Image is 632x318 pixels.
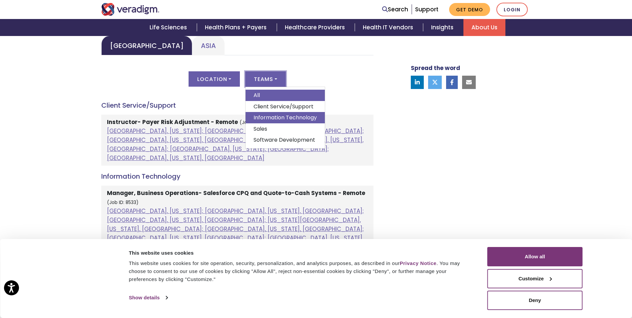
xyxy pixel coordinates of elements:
[463,19,505,36] a: About Us
[101,172,373,180] h4: Information Technology
[142,19,197,36] a: Life Sciences
[101,3,160,16] img: Veradigm logo
[129,259,472,283] div: This website uses cookies for site operation, security, personalization, and analytics purposes, ...
[129,249,472,257] div: This website uses cookies
[487,291,583,310] button: Deny
[415,5,438,13] a: Support
[449,3,490,16] a: Get Demo
[423,19,463,36] a: Insights
[107,127,364,162] a: [GEOGRAPHIC_DATA], [US_STATE]; [GEOGRAPHIC_DATA], [US_STATE], [GEOGRAPHIC_DATA]; [GEOGRAPHIC_DATA...
[107,118,238,126] strong: Instructor- Payer Risk Adjustment - Remote
[192,36,225,55] a: Asia
[107,207,364,251] a: [GEOGRAPHIC_DATA], [US_STATE]; [GEOGRAPHIC_DATA], [US_STATE], [GEOGRAPHIC_DATA]; [GEOGRAPHIC_DATA...
[246,123,325,135] a: Sales
[101,36,192,55] a: [GEOGRAPHIC_DATA]
[496,3,528,16] a: Login
[487,247,583,266] button: Allow all
[246,90,325,101] a: All
[246,112,325,123] a: Information Technology
[355,19,423,36] a: Health IT Vendors
[197,19,277,36] a: Health Plans + Payers
[107,189,365,197] strong: Manager, Business Operations- Salesforce CPQ and Quote-to-Cash Systems - Remote
[240,119,273,126] small: (Job ID: 8664)
[400,260,436,266] a: Privacy Notice
[245,71,286,87] button: Teams
[382,5,408,14] a: Search
[487,269,583,288] button: Customize
[246,134,325,146] a: Software Development
[411,64,460,72] strong: Spread the word
[189,71,240,87] button: Location
[277,19,355,36] a: Healthcare Providers
[101,101,373,109] h4: Client Service/Support
[246,101,325,112] a: Client Service/Support
[107,199,139,206] small: (Job ID: 8533)
[129,293,168,303] a: Show details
